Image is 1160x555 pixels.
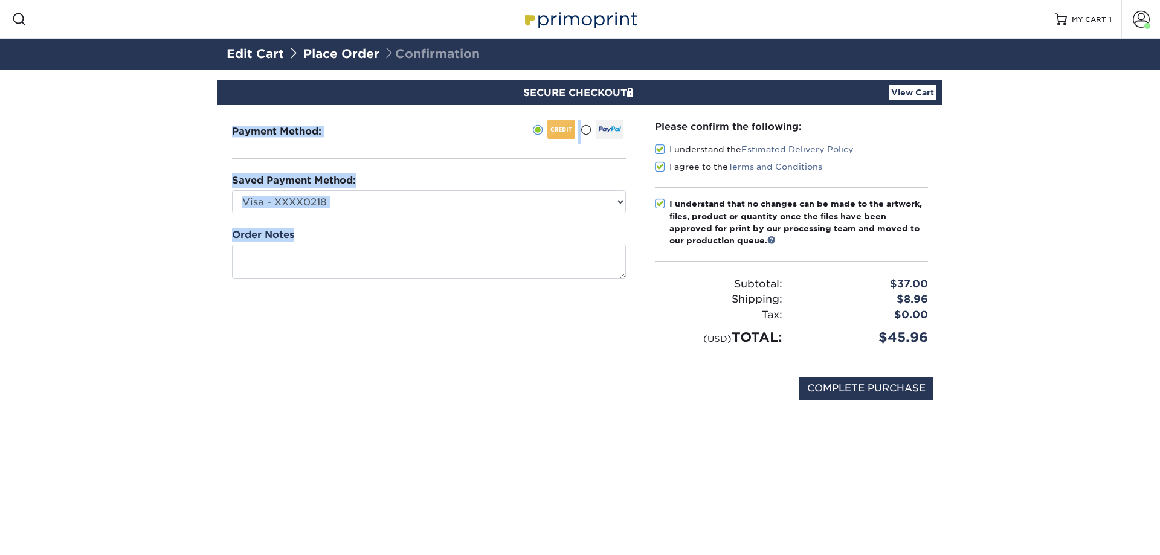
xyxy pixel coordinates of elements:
[655,161,822,173] label: I agree to the
[646,307,791,323] div: Tax:
[1109,15,1112,24] span: 1
[232,173,356,188] label: Saved Payment Method:
[791,327,937,347] div: $45.96
[741,144,854,154] a: Estimated Delivery Policy
[646,292,791,307] div: Shipping:
[889,85,936,100] a: View Cart
[669,197,928,247] div: I understand that no changes can be made to the artwork, files, product or quantity once the file...
[728,162,822,172] a: Terms and Conditions
[3,518,103,551] iframe: Google Customer Reviews
[232,126,351,137] h3: Payment Method:
[646,327,791,347] div: TOTAL:
[646,277,791,292] div: Subtotal:
[227,47,284,61] a: Edit Cart
[520,6,640,32] img: Primoprint
[523,87,637,98] span: SECURE CHECKOUT
[791,292,937,307] div: $8.96
[383,47,480,61] span: Confirmation
[655,143,854,155] label: I understand the
[791,307,937,323] div: $0.00
[1072,14,1106,25] span: MY CART
[703,333,732,344] small: (USD)
[799,377,933,400] input: COMPLETE PURCHASE
[303,47,379,61] a: Place Order
[232,228,294,242] label: Order Notes
[655,120,928,133] div: Please confirm the following:
[791,277,937,292] div: $37.00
